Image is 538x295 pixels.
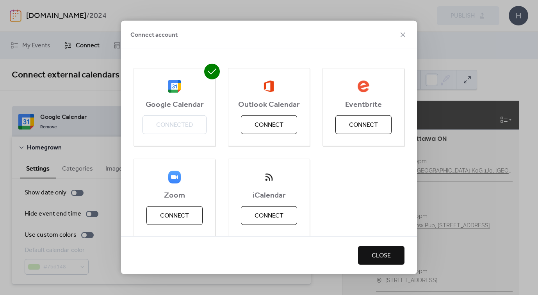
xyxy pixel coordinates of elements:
span: Zoom [134,191,215,200]
span: Connect [255,211,283,221]
button: Connect [241,115,297,134]
button: Connect [146,206,203,225]
span: Close [372,251,391,261]
span: Connect [160,211,189,221]
img: zoom [168,171,181,183]
span: iCalendar [228,191,310,200]
button: Close [358,246,404,265]
button: Connect [241,206,297,225]
img: google [168,80,181,93]
button: Connect [335,115,392,134]
span: Google Calendar [134,100,215,110]
img: eventbrite [357,80,370,93]
span: Connect [349,121,378,130]
img: ical [263,171,275,183]
span: Connect [255,121,283,130]
img: outlook [264,80,274,93]
span: Eventbrite [323,100,404,110]
span: Outlook Calendar [228,100,310,110]
span: Connect account [130,31,178,40]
